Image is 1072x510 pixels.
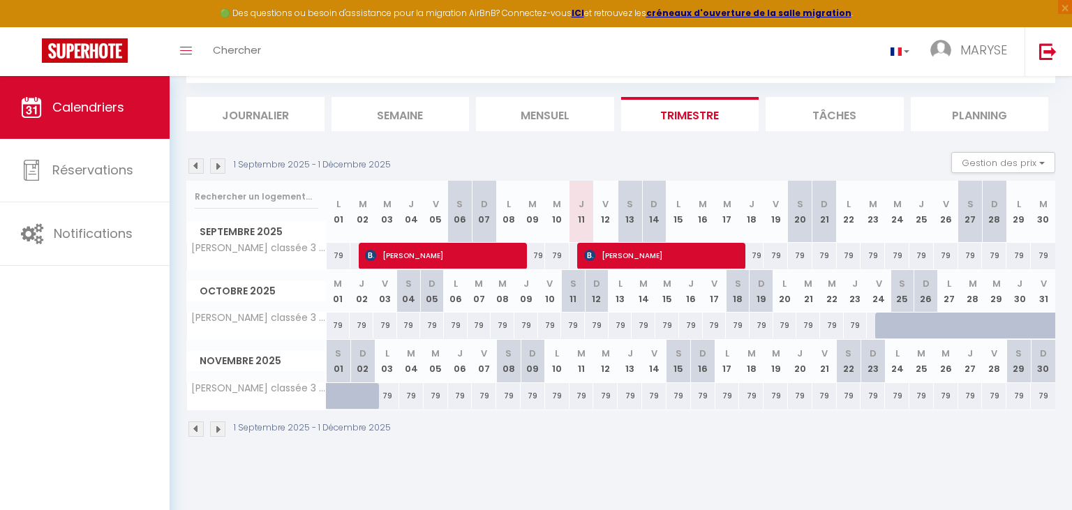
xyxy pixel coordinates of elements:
abbr: S [405,277,412,290]
span: Novembre 2025 [187,351,326,371]
abbr: M [639,277,648,290]
abbr: M [577,347,586,360]
th: 25 [909,181,934,243]
th: 16 [691,340,715,382]
th: 09 [521,340,545,382]
th: 15 [655,270,679,313]
abbr: V [711,277,717,290]
a: Chercher [202,27,271,76]
img: ... [930,40,951,61]
abbr: V [602,197,609,211]
abbr: J [408,197,414,211]
th: 24 [885,181,909,243]
abbr: J [967,347,973,360]
abbr: D [699,347,706,360]
div: 79 [909,243,934,269]
abbr: M [431,347,440,360]
th: 11 [569,340,594,382]
abbr: L [947,277,951,290]
div: 79 [788,383,812,409]
div: 79 [764,383,788,409]
div: 79 [703,313,727,338]
li: Journalier [186,97,325,131]
div: 79 [812,243,837,269]
th: 17 [703,270,727,313]
div: 79 [545,383,569,409]
li: Trimestre [621,97,759,131]
th: 22 [837,340,861,382]
th: 15 [667,340,691,382]
div: 79 [750,313,773,338]
abbr: J [852,277,858,290]
th: 20 [788,181,812,243]
th: 06 [444,270,468,313]
abbr: J [797,347,803,360]
abbr: V [651,347,657,360]
div: 79 [1006,243,1031,269]
span: Septembre 2025 [187,222,326,242]
abbr: D [359,347,366,360]
span: Octobre 2025 [187,281,326,301]
a: créneaux d'ouverture de la salle migration [646,7,851,19]
th: 03 [375,340,399,382]
div: 79 [885,243,909,269]
div: 79 [773,313,797,338]
abbr: D [481,197,488,211]
th: 27 [937,270,961,313]
div: 79 [837,383,861,409]
th: 13 [618,181,642,243]
th: 26 [934,340,958,382]
abbr: J [688,277,694,290]
div: 79 [715,383,740,409]
abbr: M [663,277,671,290]
th: 01 [327,181,351,243]
div: 79 [632,313,655,338]
abbr: J [523,277,529,290]
div: 79 [496,383,521,409]
abbr: M [772,347,780,360]
th: 30 [1031,340,1055,382]
th: 18 [739,181,764,243]
abbr: M [528,197,537,211]
abbr: D [870,347,877,360]
abbr: M [602,347,610,360]
div: 79 [1031,383,1055,409]
th: 06 [448,181,472,243]
div: 79 [837,243,861,269]
abbr: M [969,277,977,290]
div: 79 [545,243,569,269]
div: 79 [844,313,868,338]
div: 79 [468,313,491,338]
th: 20 [788,340,812,382]
span: [PERSON_NAME] [365,242,520,269]
div: 79 [642,383,667,409]
a: ... MARYSE [920,27,1025,76]
abbr: M [893,197,902,211]
abbr: L [555,347,559,360]
abbr: S [967,197,974,211]
div: 79 [491,313,514,338]
div: 79 [820,313,844,338]
th: 05 [420,270,444,313]
th: 11 [569,181,594,243]
abbr: D [758,277,765,290]
span: Calendriers [52,98,124,116]
div: 79 [521,383,545,409]
div: 79 [448,383,472,409]
abbr: V [773,197,779,211]
th: 07 [472,181,496,243]
abbr: L [454,277,458,290]
th: 02 [350,181,375,243]
th: 07 [468,270,491,313]
th: 19 [750,270,773,313]
th: 30 [1008,270,1032,313]
th: 19 [764,340,788,382]
abbr: M [828,277,836,290]
div: 79 [934,243,958,269]
th: 14 [642,181,667,243]
th: 10 [545,181,569,243]
div: 79 [796,313,820,338]
th: 16 [691,181,715,243]
abbr: V [821,347,828,360]
abbr: M [407,347,415,360]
